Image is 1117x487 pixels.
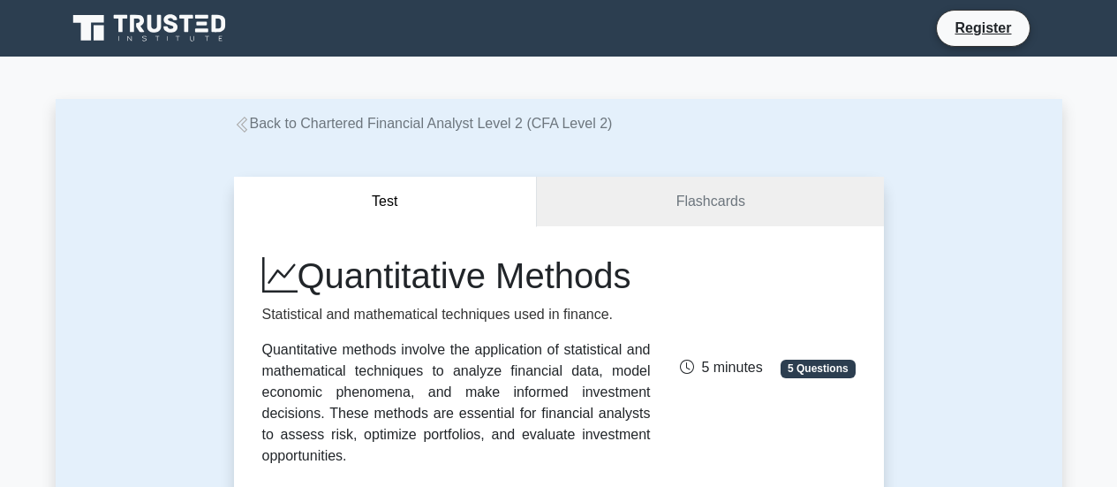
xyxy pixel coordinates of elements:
[262,255,651,297] h1: Quantitative Methods
[680,360,762,375] span: 5 minutes
[234,177,538,227] button: Test
[234,116,613,131] a: Back to Chartered Financial Analyst Level 2 (CFA Level 2)
[262,304,651,325] p: Statistical and mathematical techniques used in finance.
[537,177,883,227] a: Flashcards
[262,339,651,467] div: Quantitative methods involve the application of statistical and mathematical techniques to analyz...
[781,360,855,377] span: 5 Questions
[944,17,1022,39] a: Register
